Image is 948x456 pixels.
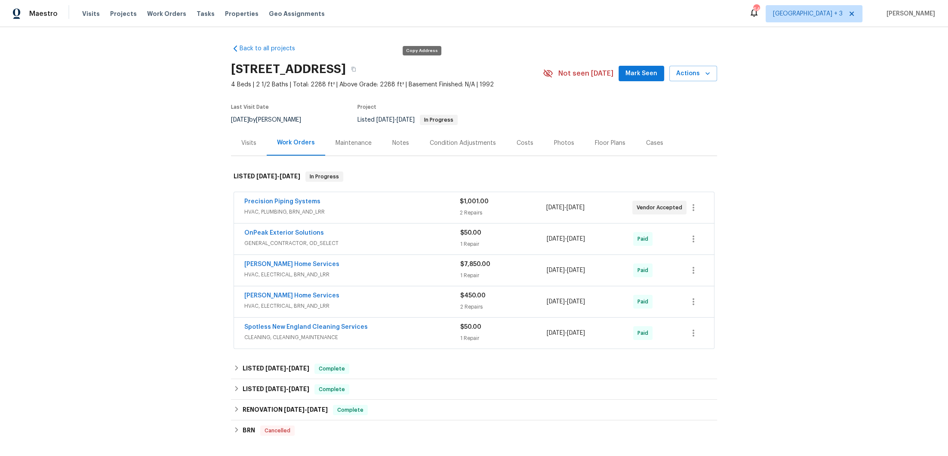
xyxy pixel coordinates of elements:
[261,426,294,435] span: Cancelled
[334,406,367,414] span: Complete
[231,65,346,73] h2: [STREET_ADDRESS]
[306,172,342,181] span: In Progress
[234,171,300,182] h6: LISTED
[277,138,315,147] div: Work Orders
[244,230,324,236] a: OnPeak Exterior Solutions
[265,365,286,371] span: [DATE]
[547,236,565,242] span: [DATE]
[883,9,935,18] span: [PERSON_NAME]
[289,386,309,392] span: [DATE]
[460,240,547,248] div: 1 Repair
[244,208,460,216] span: HVAC, PLUMBING, BRN_AND_LRR
[265,365,309,371] span: -
[460,199,489,205] span: $1,001.00
[619,66,664,82] button: Mark Seen
[567,236,585,242] span: [DATE]
[357,104,376,110] span: Project
[269,9,325,18] span: Geo Assignments
[243,405,328,415] h6: RENOVATION
[256,173,277,179] span: [DATE]
[315,364,348,373] span: Complete
[231,379,717,400] div: LISTED [DATE]-[DATE]Complete
[231,115,311,125] div: by [PERSON_NAME]
[147,9,186,18] span: Work Orders
[460,261,490,267] span: $7,850.00
[243,425,255,436] h6: BRN
[243,384,309,395] h6: LISTED
[547,299,565,305] span: [DATE]
[244,239,460,248] span: GENERAL_CONTRACTOR, OD_SELECT
[773,9,843,18] span: [GEOGRAPHIC_DATA] + 3
[231,44,314,53] a: Back to all projects
[460,271,547,280] div: 1 Repair
[546,205,564,211] span: [DATE]
[241,139,256,147] div: Visits
[284,407,305,413] span: [DATE]
[676,68,710,79] span: Actions
[335,139,372,147] div: Maintenance
[284,407,328,413] span: -
[554,139,574,147] div: Photos
[244,302,460,310] span: HVAC, ELECTRICAL, BRN_AND_LRR
[517,139,533,147] div: Costs
[566,205,585,211] span: [DATE]
[244,199,320,205] a: Precision Piping Systems
[289,365,309,371] span: [DATE]
[646,139,663,147] div: Cases
[256,173,300,179] span: -
[197,11,215,17] span: Tasks
[753,5,759,14] div: 64
[244,293,339,299] a: [PERSON_NAME] Home Services
[460,324,481,330] span: $50.00
[231,163,717,190] div: LISTED [DATE]-[DATE]In Progress
[244,270,460,279] span: HVAC, ELECTRICAL, BRN_AND_LRR
[397,117,415,123] span: [DATE]
[567,330,585,336] span: [DATE]
[231,104,269,110] span: Last Visit Date
[243,364,309,374] h6: LISTED
[460,230,481,236] span: $50.00
[547,297,585,306] span: -
[265,386,286,392] span: [DATE]
[231,400,717,420] div: RENOVATION [DATE]-[DATE]Complete
[460,293,486,299] span: $450.00
[244,261,339,267] a: [PERSON_NAME] Home Services
[231,117,249,123] span: [DATE]
[625,68,657,79] span: Mark Seen
[280,173,300,179] span: [DATE]
[567,299,585,305] span: [DATE]
[567,267,585,273] span: [DATE]
[376,117,394,123] span: [DATE]
[547,266,585,275] span: -
[637,203,686,212] span: Vendor Accepted
[595,139,625,147] div: Floor Plans
[29,9,58,18] span: Maestro
[392,139,409,147] div: Notes
[637,266,652,275] span: Paid
[307,407,328,413] span: [DATE]
[547,329,585,337] span: -
[669,66,717,82] button: Actions
[82,9,100,18] span: Visits
[460,334,547,343] div: 1 Repair
[231,80,543,89] span: 4 Beds | 2 1/2 Baths | Total: 2288 ft² | Above Grade: 2288 ft² | Basement Finished: N/A | 1992
[558,69,613,78] span: Not seen [DATE]
[357,117,458,123] span: Listed
[315,385,348,394] span: Complete
[547,235,585,243] span: -
[546,203,585,212] span: -
[265,386,309,392] span: -
[460,303,547,311] div: 2 Repairs
[547,267,565,273] span: [DATE]
[637,329,652,337] span: Paid
[460,208,546,217] div: 2 Repairs
[231,358,717,379] div: LISTED [DATE]-[DATE]Complete
[637,297,652,306] span: Paid
[547,330,565,336] span: [DATE]
[637,235,652,243] span: Paid
[244,324,368,330] a: Spotless New England Cleaning Services
[110,9,137,18] span: Projects
[244,333,460,342] span: CLEANING, CLEANING_MAINTENANCE
[231,420,717,441] div: BRN Cancelled
[225,9,259,18] span: Properties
